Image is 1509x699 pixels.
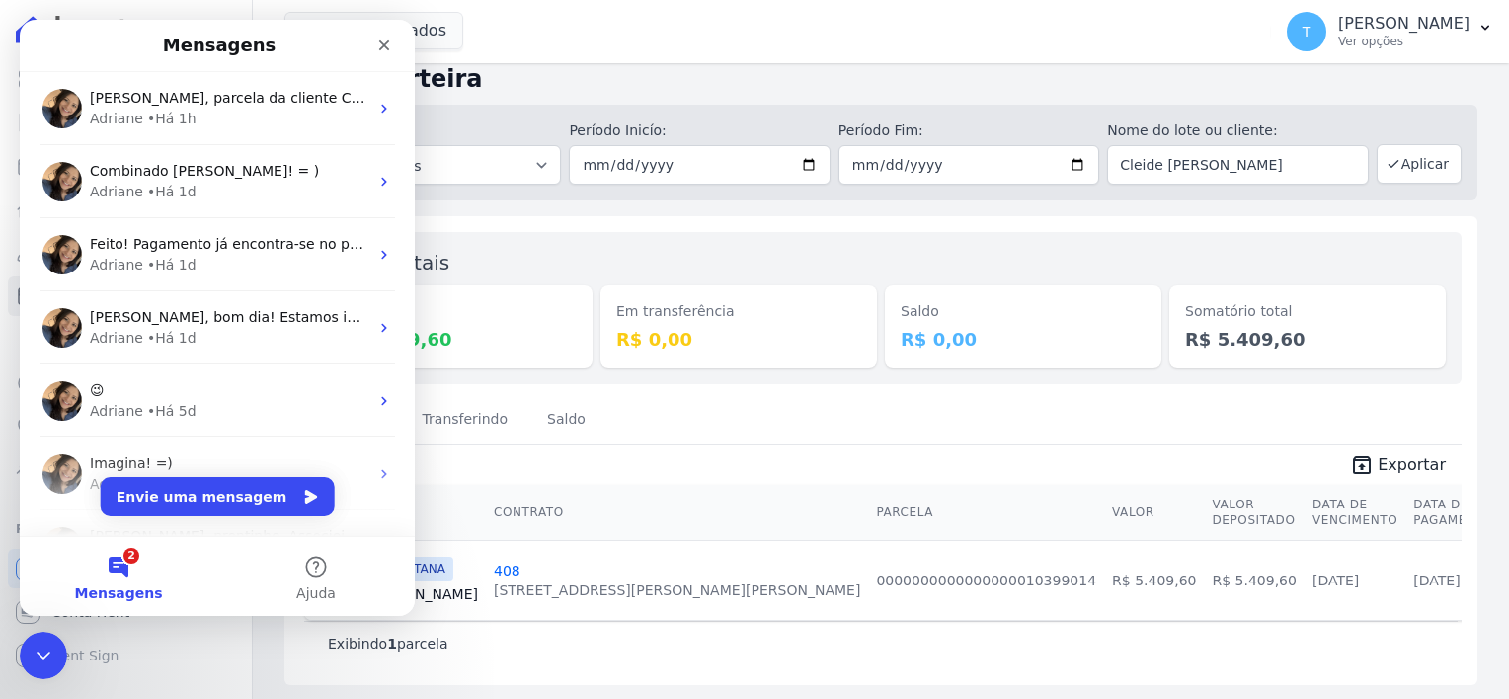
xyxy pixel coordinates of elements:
[8,363,244,403] a: Crédito
[569,120,830,141] label: Período Inicío:
[127,454,197,475] div: • Há 1sem
[70,143,299,159] span: Combinado [PERSON_NAME]! = )
[127,308,177,329] div: • Há 1d
[20,20,415,616] iframe: Intercom live chat
[387,636,397,652] b: 1
[876,573,1096,588] a: 0000000000000000010399014
[328,634,448,654] p: Exibindo parcela
[70,70,1168,86] span: [PERSON_NAME], parcela da cliente Cleide [PERSON_NAME] foi atualizada para depositado e estou env...
[1205,540,1305,620] td: R$ 5.409,60
[70,454,123,475] div: Adriane
[1334,453,1462,481] a: unarchive Exportar
[8,549,244,588] a: Recebíveis
[127,162,177,183] div: • Há 1d
[23,288,62,328] img: Profile image for Adriane
[1378,453,1446,477] span: Exportar
[70,508,509,524] span: [PERSON_NAME], prontinho. Associei a cobrança no contrato. ;)
[127,89,177,110] div: • Há 1h
[70,381,123,402] div: Adriane
[8,59,244,99] a: Visão Geral
[1413,573,1460,588] a: [DATE]
[1185,326,1430,352] dd: R$ 5.409,60
[70,216,519,232] span: Feito! Pagamento já encontra-se no processo de transferência. ;)
[277,567,316,581] span: Ajuda
[8,233,244,272] a: Clientes
[1338,34,1469,49] p: Ver opções
[868,485,1104,541] th: Parcela
[838,120,1099,141] label: Período Fim:
[1205,485,1305,541] th: Valor Depositado
[23,215,62,255] img: Profile image for Adriane
[127,235,177,256] div: • Há 1d
[419,395,513,446] a: Transferindo
[8,190,244,229] a: Lotes
[616,301,861,322] dt: Em transferência
[1350,453,1374,477] i: unarchive
[8,592,244,632] a: Conta Hent
[23,507,62,547] img: Profile image for Adriane
[8,407,244,446] a: Negativação
[1377,144,1462,184] button: Aplicar
[8,450,244,490] a: Troca de Arquivos
[1104,540,1204,620] td: R$ 5.409,60
[8,320,244,359] a: Transferências
[198,517,395,596] button: Ajuda
[8,276,244,316] a: Minha Carteira
[8,146,244,186] a: Parcelas
[486,485,868,541] th: Contrato
[1312,573,1359,588] a: [DATE]
[55,567,143,581] span: Mensagens
[23,361,62,401] img: Profile image for Adriane
[70,89,123,110] div: Adriane
[284,12,463,49] button: 7 selecionados
[332,301,577,322] dt: Depositado
[1338,14,1469,34] p: [PERSON_NAME]
[23,69,62,109] img: Profile image for Adriane
[332,326,577,352] dd: R$ 5.409,60
[70,308,123,329] div: Adriane
[1303,25,1311,39] span: T
[284,61,1477,97] h2: Minha Carteira
[70,162,123,183] div: Adriane
[494,581,860,600] div: [STREET_ADDRESS][PERSON_NAME][PERSON_NAME]
[616,326,861,352] dd: R$ 0,00
[1271,4,1509,59] button: T [PERSON_NAME] Ver opções
[70,362,85,378] span: 😉
[1104,485,1204,541] th: Valor
[1405,485,1501,541] th: Data de Pagamento
[901,301,1146,322] dt: Saldo
[23,434,62,474] img: Profile image for Adriane
[8,103,244,142] a: Contratos
[494,563,520,579] a: 408
[23,142,62,182] img: Profile image for Adriane
[16,517,236,541] div: Plataformas
[70,435,153,451] span: Imagina! =)
[901,326,1146,352] dd: R$ 0,00
[543,395,590,446] a: Saldo
[20,632,67,679] iframe: Intercom live chat
[70,235,123,256] div: Adriane
[81,457,315,497] button: Envie uma mensagem
[127,381,177,402] div: • Há 5d
[1185,301,1430,322] dt: Somatório total
[1107,120,1368,141] label: Nome do lote ou cliente:
[1305,485,1405,541] th: Data de Vencimento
